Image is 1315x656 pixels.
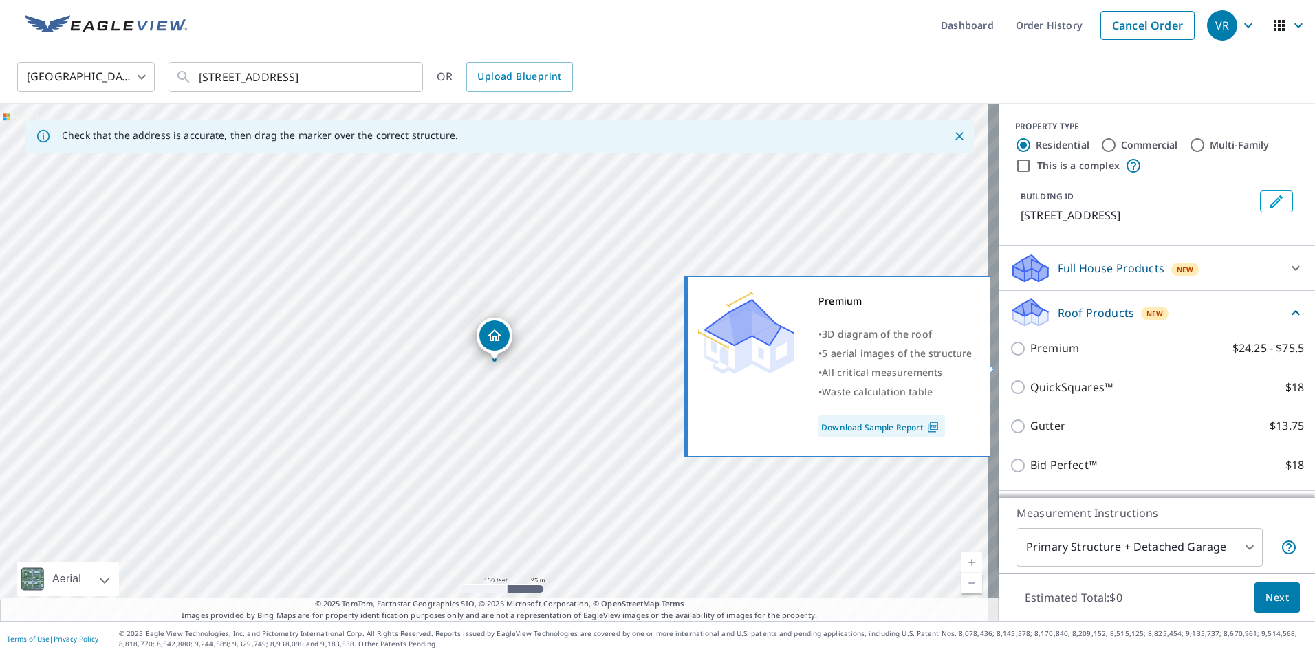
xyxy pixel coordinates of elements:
[822,366,942,379] span: All critical measurements
[1030,417,1065,435] p: Gutter
[1030,340,1079,357] p: Premium
[1265,589,1289,606] span: Next
[477,318,512,360] div: Dropped pin, building 1, Residential property, 324 Pleasant Hill Ln Front Royal, VA 22630
[818,363,972,382] div: •
[1010,252,1304,285] div: Full House ProductsNew
[1058,305,1134,321] p: Roof Products
[1177,264,1194,275] span: New
[698,292,794,374] img: Premium
[961,573,982,593] a: Current Level 18, Zoom Out
[1285,379,1304,396] p: $18
[7,634,50,644] a: Terms of Use
[1254,582,1300,613] button: Next
[1100,11,1195,40] a: Cancel Order
[1207,10,1237,41] div: VR
[1017,505,1297,521] p: Measurement Instructions
[601,598,659,609] a: OpenStreetMap
[1146,308,1164,319] span: New
[1037,159,1120,173] label: This is a complex
[17,562,119,596] div: Aerial
[1010,296,1304,329] div: Roof ProductsNew
[818,415,945,437] a: Download Sample Report
[315,598,684,610] span: © 2025 TomTom, Earthstar Geographics SIO, © 2025 Microsoft Corporation, ©
[822,327,932,340] span: 3D diagram of the roof
[1232,340,1304,357] p: $24.25 - $75.5
[48,562,85,596] div: Aerial
[17,58,155,96] div: [GEOGRAPHIC_DATA]
[7,635,98,643] p: |
[950,127,968,145] button: Close
[1260,190,1293,212] button: Edit building 1
[477,68,561,85] span: Upload Blueprint
[1036,138,1089,152] label: Residential
[1014,582,1133,613] p: Estimated Total: $0
[924,421,942,433] img: Pdf Icon
[822,347,972,360] span: 5 aerial images of the structure
[818,325,972,344] div: •
[466,62,572,92] a: Upload Blueprint
[662,598,684,609] a: Terms
[1015,120,1298,133] div: PROPERTY TYPE
[1270,417,1304,435] p: $13.75
[1121,138,1178,152] label: Commercial
[1058,260,1164,276] p: Full House Products
[1030,379,1113,396] p: QuickSquares™
[822,385,933,398] span: Waste calculation table
[1021,190,1074,202] p: BUILDING ID
[1210,138,1270,152] label: Multi-Family
[119,628,1308,649] p: © 2025 Eagle View Technologies, Inc. and Pictometry International Corp. All Rights Reserved. Repo...
[62,129,458,142] p: Check that the address is accurate, then drag the marker over the correct structure.
[1030,457,1097,474] p: Bid Perfect™
[1021,207,1254,223] p: [STREET_ADDRESS]
[961,552,982,573] a: Current Level 18, Zoom In
[818,382,972,402] div: •
[437,62,573,92] div: OR
[818,344,972,363] div: •
[54,634,98,644] a: Privacy Policy
[1285,457,1304,474] p: $18
[199,58,395,96] input: Search by address or latitude-longitude
[818,292,972,311] div: Premium
[25,15,187,36] img: EV Logo
[1017,528,1263,567] div: Primary Structure + Detached Garage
